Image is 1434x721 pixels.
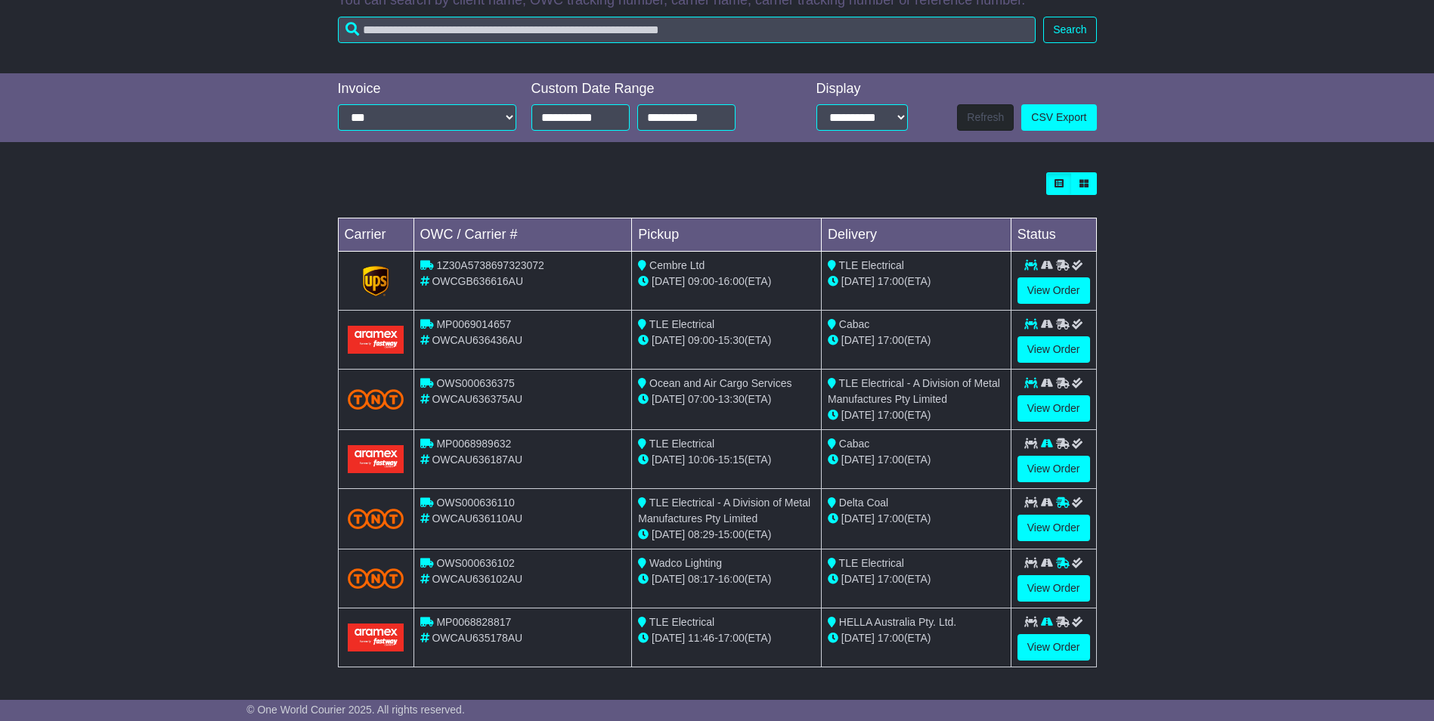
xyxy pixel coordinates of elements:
td: Carrier [338,218,413,252]
span: OWCAU636110AU [432,512,522,525]
span: 07:00 [688,393,714,405]
div: (ETA) [828,333,1005,348]
span: 16:00 [718,573,745,585]
div: (ETA) [828,274,1005,289]
div: (ETA) [828,630,1005,646]
span: 11:46 [688,632,714,644]
div: Custom Date Range [531,81,774,97]
span: MP0068989632 [436,438,511,450]
div: Display [816,81,908,97]
span: [DATE] [841,453,875,466]
a: CSV Export [1021,104,1096,131]
span: [DATE] [652,528,685,540]
span: 17:00 [878,409,904,421]
img: Aramex.png [348,445,404,473]
a: View Order [1017,634,1090,661]
span: MP0068828817 [436,616,511,628]
span: Delta Coal [839,497,888,509]
td: Pickup [632,218,822,252]
span: 13:30 [718,393,745,405]
span: 17:00 [878,573,904,585]
span: [DATE] [841,512,875,525]
a: View Order [1017,395,1090,422]
span: 10:06 [688,453,714,466]
span: MP0069014657 [436,318,511,330]
span: 09:00 [688,275,714,287]
td: Status [1011,218,1096,252]
span: [DATE] [652,275,685,287]
div: (ETA) [828,452,1005,468]
span: © One World Courier 2025. All rights reserved. [246,704,465,716]
span: 08:17 [688,573,714,585]
span: Cabac [839,438,869,450]
span: [DATE] [841,334,875,346]
span: OWCAU636375AU [432,393,522,405]
span: 15:15 [718,453,745,466]
span: Cembre Ltd [649,259,705,271]
span: 1Z30A5738697323072 [436,259,544,271]
span: Cabac [839,318,869,330]
span: 17:00 [878,632,904,644]
span: 08:29 [688,528,714,540]
span: [DATE] [652,334,685,346]
span: OWCAU636102AU [432,573,522,585]
a: View Order [1017,575,1090,602]
img: GetCarrierServiceLogo [363,266,389,296]
span: [DATE] [841,573,875,585]
span: 17:00 [878,334,904,346]
span: 09:00 [688,334,714,346]
img: Aramex.png [348,624,404,651]
td: Delivery [821,218,1011,252]
span: [DATE] [841,409,875,421]
span: TLE Electrical - A Division of Metal Manufactures Pty Limited [638,497,810,525]
div: Invoice [338,81,516,97]
span: OWCAU636187AU [432,453,522,466]
span: Wadco Lighting [649,557,722,569]
a: View Order [1017,277,1090,304]
div: - (ETA) [638,391,815,407]
div: - (ETA) [638,527,815,543]
span: [DATE] [841,275,875,287]
img: TNT_Domestic.png [348,389,404,410]
span: 15:00 [718,528,745,540]
span: TLE Electrical [649,616,714,628]
a: View Order [1017,515,1090,541]
span: 17:00 [878,275,904,287]
span: TLE Electrical [649,438,714,450]
span: [DATE] [652,632,685,644]
span: 16:00 [718,275,745,287]
span: OWS000636102 [436,557,515,569]
span: [DATE] [841,632,875,644]
div: (ETA) [828,511,1005,527]
img: TNT_Domestic.png [348,509,404,529]
span: TLE Electrical [649,318,714,330]
span: 17:00 [878,453,904,466]
div: - (ETA) [638,274,815,289]
span: [DATE] [652,393,685,405]
div: - (ETA) [638,571,815,587]
a: View Order [1017,456,1090,482]
span: OWCGB636616AU [432,275,523,287]
span: OWCAU635178AU [432,632,522,644]
span: HELLA Australia Pty. Ltd. [839,616,956,628]
span: TLE Electrical [839,557,904,569]
span: [DATE] [652,573,685,585]
img: TNT_Domestic.png [348,568,404,589]
button: Refresh [957,104,1014,131]
span: OWCAU636436AU [432,334,522,346]
div: - (ETA) [638,452,815,468]
span: [DATE] [652,453,685,466]
span: OWS000636375 [436,377,515,389]
span: 17:00 [878,512,904,525]
a: View Order [1017,336,1090,363]
div: - (ETA) [638,630,815,646]
span: Ocean and Air Cargo Services [649,377,791,389]
div: - (ETA) [638,333,815,348]
span: TLE Electrical - A Division of Metal Manufactures Pty Limited [828,377,1000,405]
td: OWC / Carrier # [413,218,632,252]
img: Aramex.png [348,326,404,354]
span: 17:00 [718,632,745,644]
div: (ETA) [828,571,1005,587]
span: TLE Electrical [839,259,904,271]
span: 15:30 [718,334,745,346]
